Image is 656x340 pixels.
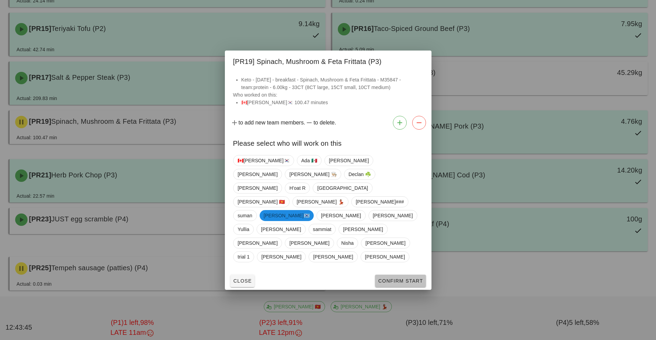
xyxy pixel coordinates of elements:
[321,210,361,221] span: [PERSON_NAME]
[313,252,353,262] span: [PERSON_NAME]
[329,155,368,166] span: [PERSON_NAME]
[241,99,423,106] li: 🇨🇦[PERSON_NAME]🇰🇷 100.47 minutes
[230,275,255,287] button: Close
[261,252,301,262] span: [PERSON_NAME]
[225,51,431,70] div: [PR19] Spinach, Mushroom & Feta Frittata (P3)
[233,278,252,284] span: Close
[225,132,431,152] div: Please select who will work on this
[375,275,426,287] button: Confirm Start
[238,183,278,193] span: [PERSON_NAME]
[289,238,329,248] span: [PERSON_NAME]
[356,197,404,207] span: [PERSON_NAME]###
[289,169,337,179] span: [PERSON_NAME] 👨🏼‍🍳
[238,169,278,179] span: [PERSON_NAME]
[373,210,413,221] span: [PERSON_NAME]
[238,224,249,234] span: Yullia
[241,76,423,91] li: Keto - [DATE] - breakfast - Spinach, Mushroom & Feta Frittata - M35847 - team:protein - 6.00kg - ...
[317,183,368,193] span: [GEOGRAPHIC_DATA]
[238,197,285,207] span: [PERSON_NAME] 🇻🇳
[238,252,250,262] span: trial 1
[225,113,431,132] div: to add new team members. to delete.
[365,238,405,248] span: [PERSON_NAME]
[343,224,383,234] span: [PERSON_NAME]
[301,155,317,166] span: Ada 🇲🇽
[238,238,278,248] span: [PERSON_NAME]
[365,252,405,262] span: [PERSON_NAME]
[348,169,371,179] span: Declan ☘️
[289,183,305,193] span: H'oat R
[238,210,252,221] span: suman
[263,210,310,221] span: [PERSON_NAME]🇰🇷
[378,278,423,284] span: Confirm Start
[261,224,301,234] span: [PERSON_NAME]
[238,155,290,166] span: 🇨🇦[PERSON_NAME]🇰🇷
[225,76,431,113] div: Who worked on this:
[313,224,331,234] span: sammiat
[296,197,344,207] span: [PERSON_NAME] 💃🏽
[341,238,353,248] span: Nisha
